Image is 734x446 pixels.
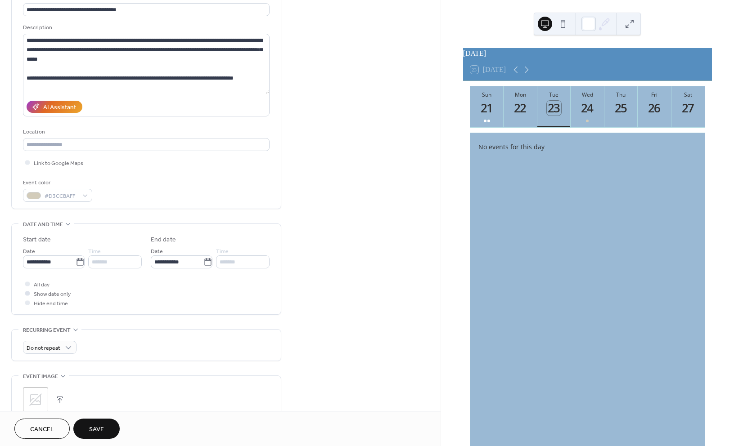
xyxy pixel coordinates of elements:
[43,103,76,112] div: AI Assistant
[23,127,268,137] div: Location
[537,86,571,127] button: Tue23
[23,387,48,412] div: ;
[34,290,71,299] span: Show date only
[671,86,705,127] button: Sat27
[647,101,662,116] div: 26
[34,299,68,308] span: Hide end time
[73,419,120,439] button: Save
[470,86,504,127] button: Sun21
[480,101,495,116] div: 21
[463,48,712,59] div: [DATE]
[471,136,703,157] div: No events for this day
[23,178,90,187] div: Event color
[547,101,562,116] div: 23
[14,419,70,439] button: Cancel
[540,91,568,98] div: Tue
[604,86,638,127] button: Thu25
[23,247,35,256] span: Date
[580,101,595,116] div: 24
[27,101,82,113] button: AI Assistant
[30,425,54,434] span: Cancel
[34,159,83,168] span: Link to Google Maps
[506,91,534,98] div: Mon
[89,425,104,434] span: Save
[681,101,696,116] div: 27
[88,247,101,256] span: Time
[607,91,635,98] div: Thu
[571,86,604,127] button: Wed24
[640,91,668,98] div: Fri
[674,91,702,98] div: Sat
[216,247,229,256] span: Time
[638,86,671,127] button: Fri26
[573,91,601,98] div: Wed
[27,343,60,353] span: Do not repeat
[513,101,528,116] div: 22
[151,235,176,245] div: End date
[23,23,268,32] div: Description
[504,86,537,127] button: Mon22
[614,101,629,116] div: 25
[151,247,163,256] span: Date
[23,372,58,381] span: Event image
[23,235,51,245] div: Start date
[23,326,71,335] span: Recurring event
[34,280,50,290] span: All day
[23,220,63,229] span: Date and time
[473,91,501,98] div: Sun
[45,192,78,201] span: #D3CCBAFF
